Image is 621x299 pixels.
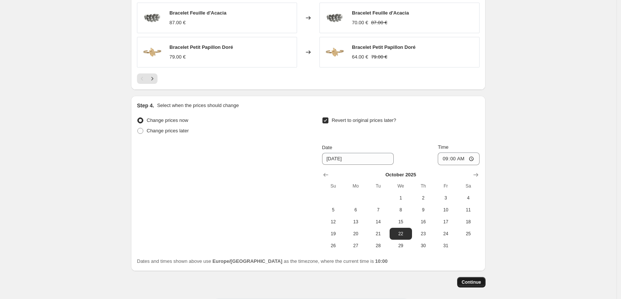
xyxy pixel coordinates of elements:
[324,41,346,63] img: Lotta-Djossou-nouvelle-collection-169-PhotoRoom_80x.png
[321,170,331,180] button: Show previous month, September 2025
[415,231,431,237] span: 23
[324,7,346,29] img: 259_80x.jpg
[367,216,389,228] button: Tuesday October 14 2025
[147,117,188,123] span: Change prices now
[347,231,364,237] span: 20
[169,10,227,16] span: Bracelet Feuille d'Acacia
[393,207,409,213] span: 8
[322,145,332,150] span: Date
[434,180,457,192] th: Friday
[157,102,239,109] p: Select when the prices should change
[393,183,409,189] span: We
[437,231,454,237] span: 24
[344,180,367,192] th: Monday
[462,279,481,285] span: Continue
[147,73,157,84] button: Next
[393,243,409,249] span: 29
[352,10,409,16] span: Bracelet Feuille d'Acacia
[437,207,454,213] span: 10
[434,192,457,204] button: Friday October 3 2025
[325,231,341,237] span: 19
[457,204,480,216] button: Saturday October 11 2025
[471,170,481,180] button: Show next month, November 2025
[390,204,412,216] button: Wednesday October 8 2025
[141,7,163,29] img: 259_80x.jpg
[371,54,387,60] span: 79.00 €
[437,195,454,201] span: 3
[460,231,477,237] span: 25
[325,219,341,225] span: 12
[322,153,394,165] input: 9/26/2025
[412,180,434,192] th: Thursday
[437,183,454,189] span: Fr
[370,207,386,213] span: 7
[169,54,185,60] span: 79.00 €
[212,258,282,264] b: Europe/[GEOGRAPHIC_DATA]
[457,277,486,287] button: Continue
[322,204,344,216] button: Sunday October 5 2025
[457,228,480,240] button: Saturday October 25 2025
[415,195,431,201] span: 2
[434,228,457,240] button: Friday October 24 2025
[434,216,457,228] button: Friday October 17 2025
[141,41,163,63] img: Lotta-Djossou-nouvelle-collection-169-PhotoRoom_80x.png
[367,228,389,240] button: Tuesday October 21 2025
[457,216,480,228] button: Saturday October 18 2025
[322,228,344,240] button: Sunday October 19 2025
[370,231,386,237] span: 21
[169,44,233,50] span: Bracelet Petit Papillon Doré
[375,258,387,264] b: 10:00
[393,219,409,225] span: 15
[367,240,389,252] button: Tuesday October 28 2025
[460,183,477,189] span: Sa
[367,204,389,216] button: Tuesday October 7 2025
[415,183,431,189] span: Th
[332,117,396,123] span: Revert to original prices later?
[322,240,344,252] button: Sunday October 26 2025
[437,219,454,225] span: 17
[367,180,389,192] th: Tuesday
[434,204,457,216] button: Friday October 10 2025
[390,180,412,192] th: Wednesday
[347,183,364,189] span: Mo
[352,44,416,50] span: Bracelet Petit Papillon Doré
[412,192,434,204] button: Thursday October 2 2025
[344,204,367,216] button: Monday October 6 2025
[344,240,367,252] button: Monday October 27 2025
[434,240,457,252] button: Friday October 31 2025
[412,204,434,216] button: Thursday October 9 2025
[325,243,341,249] span: 26
[322,180,344,192] th: Sunday
[352,20,368,25] span: 70.00 €
[370,219,386,225] span: 14
[390,240,412,252] button: Wednesday October 29 2025
[415,207,431,213] span: 9
[390,192,412,204] button: Wednesday October 1 2025
[390,216,412,228] button: Wednesday October 15 2025
[457,180,480,192] th: Saturday
[460,195,477,201] span: 4
[344,216,367,228] button: Monday October 13 2025
[347,207,364,213] span: 6
[322,216,344,228] button: Sunday October 12 2025
[325,183,341,189] span: Su
[390,228,412,240] button: Wednesday October 22 2025
[412,228,434,240] button: Thursday October 23 2025
[412,240,434,252] button: Thursday October 30 2025
[169,20,185,25] span: 87.00 €
[438,152,480,165] input: 12:00
[370,183,386,189] span: Tu
[460,219,477,225] span: 18
[352,54,368,60] span: 64.00 €
[438,144,448,150] span: Time
[137,258,388,264] span: Dates and times shown above use as the timezone, where the current time is
[137,102,154,109] h2: Step 4.
[393,195,409,201] span: 1
[393,231,409,237] span: 22
[370,243,386,249] span: 28
[415,219,431,225] span: 16
[347,219,364,225] span: 13
[347,243,364,249] span: 27
[460,207,477,213] span: 11
[412,216,434,228] button: Thursday October 16 2025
